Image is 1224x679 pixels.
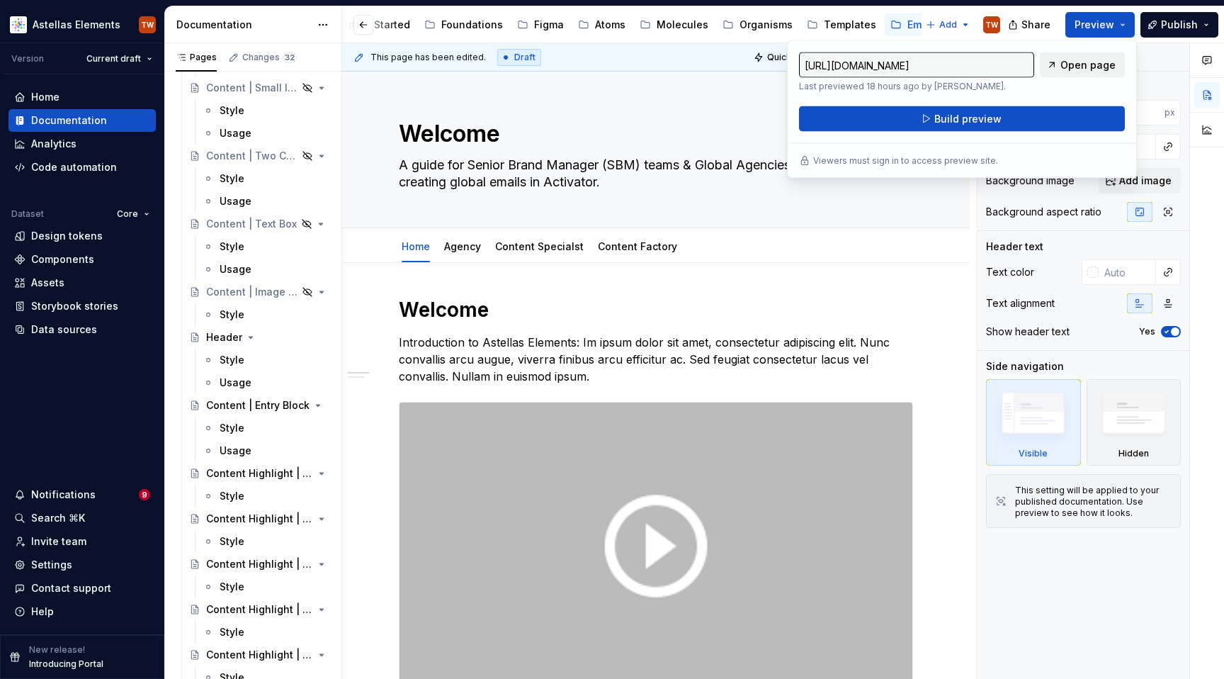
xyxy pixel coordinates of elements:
a: Style [197,417,336,439]
a: Agency [444,240,481,252]
span: Add image [1119,174,1172,188]
div: Style [220,240,244,254]
a: Templates [801,13,882,36]
div: Content | Text Box [206,217,297,231]
div: Style [220,421,244,435]
div: Page tree [312,11,880,39]
a: Content Specialst [495,240,584,252]
div: Side navigation [986,359,1064,374]
button: Add image [1099,168,1181,193]
a: Molecules [634,13,714,36]
a: Content | Text Box [183,213,336,235]
div: Code automation [31,160,117,174]
div: Content Highlight | Simple Block [206,466,313,481]
a: Content Highlight | Product Block [183,598,336,621]
a: Content | Image Full [183,281,336,303]
span: Core [117,208,138,220]
button: Astellas ElementsTW [3,9,161,40]
a: Assets [8,271,156,294]
div: Usage [220,444,251,458]
span: Quick preview [767,52,828,63]
div: Style [220,625,244,639]
span: Build preview [934,112,1002,126]
div: Invite team [31,534,86,549]
p: px [1164,107,1175,118]
div: Content Highlight | Event Block [206,512,313,526]
div: Templates [824,18,876,32]
a: Style [197,99,336,122]
div: Assets [31,276,64,290]
a: Home [402,240,430,252]
div: Style [220,353,244,367]
a: Style [197,485,336,507]
a: Email [885,13,939,36]
div: Contact support [31,581,111,595]
span: 9 [139,489,150,500]
div: Content | Two Column [206,149,297,163]
div: Content | Entry Block [206,398,310,413]
div: Content | Image Full [206,285,297,299]
div: Organisms [739,18,793,32]
div: Style [220,489,244,503]
textarea: Welcome [396,117,910,151]
div: Home [31,90,59,104]
a: Style [197,576,336,598]
div: Atoms [595,18,625,32]
button: Core [110,204,156,224]
div: Content Factory [592,231,683,261]
div: Style [220,308,244,322]
a: Content | Small Image and Text [183,77,336,99]
a: Code automation [8,156,156,179]
span: This page has been edited. [370,52,486,63]
button: Search ⌘K [8,507,156,529]
p: Viewers must sign in to access preview site. [813,155,998,167]
div: Background image [986,174,1075,188]
div: Visible [986,379,1081,466]
a: Documentation [8,109,156,132]
div: Dataset [11,208,44,220]
div: Content Highlight | Product Block [206,602,313,617]
div: Search ⌘K [31,511,85,525]
a: Usage [197,190,336,213]
div: Content Highlight | Article Block [206,648,313,662]
div: Usage [220,126,251,140]
label: Yes [1139,326,1155,337]
div: This setting will be applied to your published documentation. Use preview to see how it looks. [1015,485,1172,519]
button: Preview [1065,12,1135,38]
a: Style [197,530,336,553]
button: Notifications9 [8,483,156,506]
a: Design tokens [8,225,156,247]
a: Figma [511,13,569,36]
div: Style [220,172,244,186]
div: Figma [534,18,564,32]
div: Header [206,330,242,344]
a: Content | Entry Block [183,394,336,417]
a: Content | Two Column [183,145,336,167]
div: Content | Small Image and Text [206,81,297,95]
div: Analytics [31,137,76,151]
a: Content Highlight | Awareness Block [183,553,336,576]
div: Text color [986,265,1034,279]
span: Publish [1161,18,1198,32]
a: Style [197,167,336,190]
a: Style [197,235,336,258]
p: New release! [29,644,85,656]
a: Analytics [8,133,156,155]
a: Invite team [8,530,156,553]
a: Foundations [419,13,509,36]
div: Usage [220,194,251,208]
a: Components [8,248,156,271]
a: Home [8,86,156,108]
a: Content Highlight | Article Block [183,644,336,666]
div: Show header text [986,325,1070,339]
span: Open page [1060,58,1116,72]
a: Content Highlight | Simple Block [183,462,336,485]
div: Help [31,605,54,619]
a: Organisms [717,13,798,36]
span: Preview [1075,18,1114,32]
div: Agency [438,231,487,261]
p: Introducing Portal [29,658,103,670]
button: Help [8,600,156,623]
div: Molecules [657,18,708,32]
button: Share [1001,12,1060,38]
